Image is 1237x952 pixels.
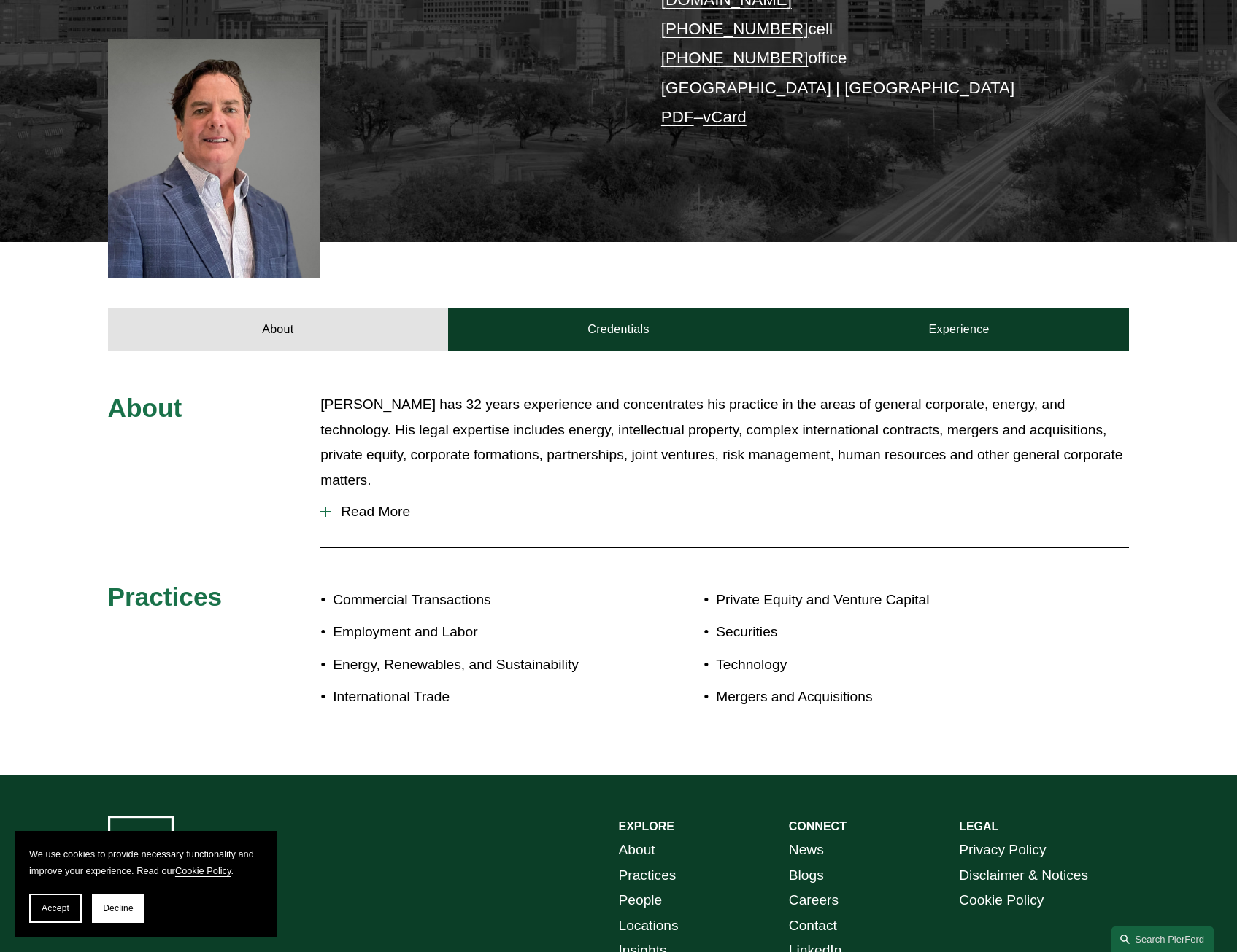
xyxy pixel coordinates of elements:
p: Commercial Transactions [333,588,618,613]
a: PDF [661,108,694,126]
a: About [619,838,655,863]
a: Blogs [789,863,824,889]
p: We use cookies to provide necessary functionality and improve your experience. Read our . [29,846,263,879]
button: Read More [320,493,1129,531]
a: Practices [619,863,677,889]
a: Privacy Policy [959,838,1046,863]
button: Decline [92,894,144,923]
a: Cookie Policy [175,865,231,876]
p: Mergers and Acquisitions [716,684,1044,710]
p: Energy, Renewables, and Sustainability [333,652,618,678]
strong: LEGAL [959,820,998,832]
p: International Trade [333,684,618,710]
strong: EXPLORE [619,820,674,832]
a: About [108,308,449,351]
a: Disclaimer & Notices [959,863,1088,889]
section: Cookie banner [15,831,277,937]
a: vCard [703,108,747,126]
a: Careers [789,888,839,913]
p: Securities [716,620,1044,645]
a: Contact [789,913,837,939]
span: Accept [42,903,69,913]
a: News [789,838,824,863]
span: Practices [108,582,223,611]
a: People [619,888,663,913]
p: Private Equity and Venture Capital [716,588,1044,613]
a: Credentials [448,308,789,351]
p: Technology [716,652,1044,678]
p: [PERSON_NAME] has 32 years experience and concentrates his practice in the areas of general corpo... [320,392,1129,493]
a: Cookie Policy [959,888,1044,913]
span: Decline [103,903,134,913]
strong: CONNECT [789,820,847,832]
span: About [108,394,182,422]
a: Search this site [1111,926,1214,952]
a: Experience [789,308,1130,351]
button: Accept [29,894,82,923]
p: Employment and Labor [333,620,618,645]
a: [PHONE_NUMBER] [661,20,809,38]
a: [PHONE_NUMBER] [661,49,809,67]
a: Locations [619,913,679,939]
span: Read More [331,504,1129,520]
